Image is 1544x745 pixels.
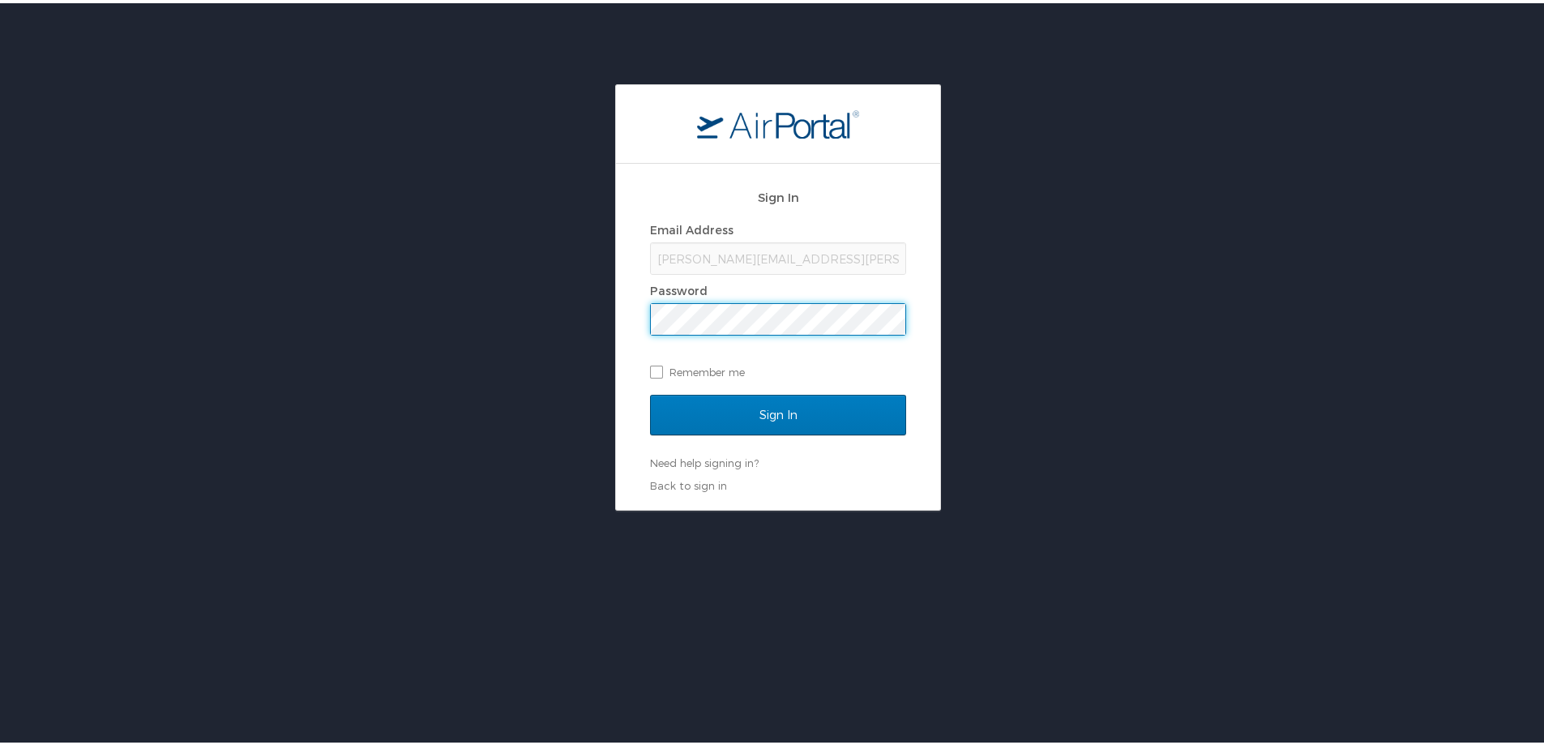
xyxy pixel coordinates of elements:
img: logo [697,106,859,135]
a: Back to sign in [650,476,727,489]
a: Need help signing in? [650,453,759,466]
label: Email Address [650,220,734,233]
h2: Sign In [650,185,906,203]
input: Sign In [650,392,906,432]
label: Password [650,280,708,294]
label: Remember me [650,357,906,381]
